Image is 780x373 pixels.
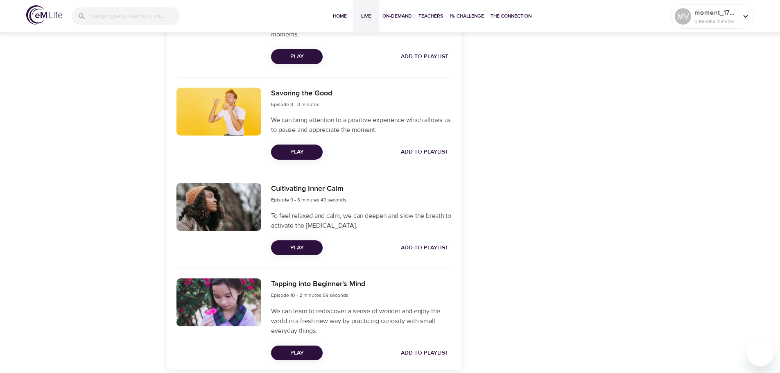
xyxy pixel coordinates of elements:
span: On-Demand [382,12,412,20]
span: Episode 10 - 2 minutes 59 seconds [271,292,348,298]
span: Live [356,12,376,20]
h6: Cultivating Inner Calm [271,183,346,195]
img: logo [26,5,62,25]
p: 0 Mindful Minutes [694,18,738,25]
p: We can learn to rediscover a sense of wonder and enjoy the world in a fresh new way by practicing... [271,306,451,336]
button: Play [271,346,323,361]
h6: Savoring the Good [271,88,332,99]
span: Add to Playlist [401,348,448,358]
span: Play [278,147,316,157]
span: Play [278,52,316,62]
span: Add to Playlist [401,243,448,253]
span: Add to Playlist [401,52,448,62]
span: Play [278,243,316,253]
button: Add to Playlist [398,240,452,255]
span: Episode 9 - 3 minutes 49 seconds [271,197,346,203]
span: Episode 8 - 3 minutes [271,101,319,108]
input: Find programs, teachers, etc... [89,7,180,25]
button: Play [271,240,323,255]
span: Play [278,348,316,358]
div: MV [675,8,691,25]
span: Add to Playlist [401,147,448,157]
span: The Connection [491,12,531,20]
button: Play [271,49,323,64]
button: Add to Playlist [398,346,452,361]
span: Home [330,12,350,20]
span: 1% Challenge [450,12,484,20]
iframe: Button to launch messaging window [747,340,773,366]
p: To feel relaxed and calm, we can deepen and slow the breath to activate the [MEDICAL_DATA]. [271,211,451,231]
p: moment_1760114776 [694,8,738,18]
h6: Tapping into Beginner's Mind [271,278,365,290]
button: Play [271,145,323,160]
button: Add to Playlist [398,49,452,64]
span: Teachers [418,12,443,20]
button: Add to Playlist [398,145,452,160]
p: We can bring attention to a positive experience which allows us to pause and appreciate the moment. [271,115,451,135]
